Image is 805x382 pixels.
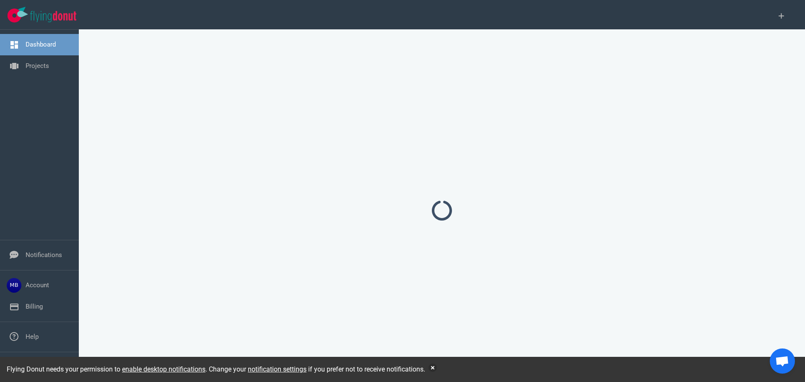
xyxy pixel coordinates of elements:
[205,365,425,373] span: . Change your if you prefer not to receive notifications.
[770,348,795,374] div: Open de chat
[7,365,205,373] span: Flying Donut needs your permission to
[26,281,49,289] a: Account
[26,333,39,340] a: Help
[248,365,306,373] a: notification settings
[26,62,49,70] a: Projects
[30,11,76,22] img: Flying Donut text logo
[26,303,43,310] a: Billing
[122,365,205,373] a: enable desktop notifications
[26,41,56,48] a: Dashboard
[26,251,62,259] a: Notifications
